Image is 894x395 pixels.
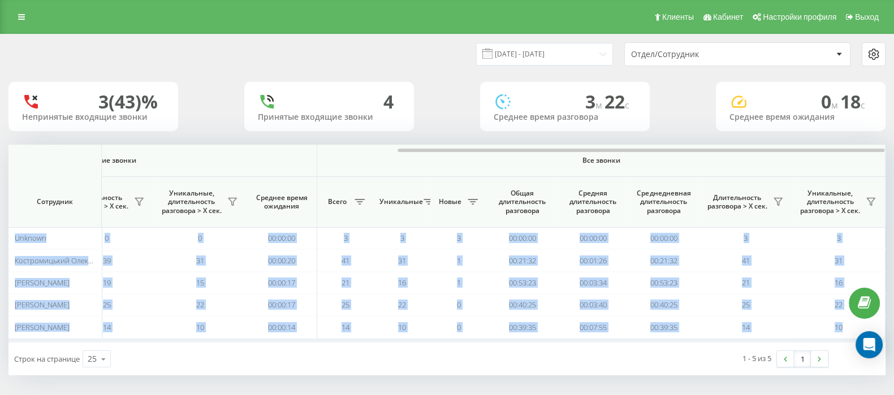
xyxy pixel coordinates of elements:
[835,255,843,266] span: 31
[457,255,461,266] span: 1
[15,322,70,332] span: [PERSON_NAME]
[98,91,158,112] div: 3 (43)%
[457,277,461,288] span: 1
[705,193,770,211] span: Длительность разговора > Х сек.
[585,89,604,114] span: 3
[351,156,852,165] span: Все звонки
[628,272,699,294] td: 00:53:23
[247,272,317,294] td: 00:00:17
[861,99,865,111] span: c
[196,255,204,266] span: 31
[383,91,394,112] div: 4
[436,197,464,206] span: Новые
[457,322,461,332] span: 0
[196,277,204,288] span: 15
[398,255,406,266] span: 31
[15,233,46,243] span: Unknown
[662,12,694,21] span: Клиенты
[835,277,843,288] span: 16
[742,255,750,266] span: 41
[835,322,843,332] span: 10
[495,189,549,215] span: Общая длительность разговора
[15,255,109,266] span: Костромицький Олександр
[558,227,628,249] td: 00:00:00
[637,189,690,215] span: Среднедневная длительность разговора
[742,353,771,364] div: 1 - 5 из 5
[763,12,836,21] span: Настройки профиля
[628,316,699,338] td: 00:39:35
[15,277,70,288] span: [PERSON_NAME]
[457,233,461,243] span: 3
[258,112,400,122] div: Принятые входящие звонки
[494,112,636,122] div: Среднее время разговора
[595,99,604,111] span: м
[798,189,862,215] span: Уникальные, длительность разговора > Х сек.
[742,322,750,332] span: 14
[831,99,840,111] span: м
[713,12,743,21] span: Кабинет
[342,322,349,332] span: 14
[398,322,406,332] span: 10
[247,294,317,316] td: 00:00:17
[855,12,879,21] span: Выход
[88,353,97,364] div: 25
[558,316,628,338] td: 00:07:55
[105,233,109,243] span: 0
[821,89,840,114] span: 0
[247,316,317,338] td: 00:00:14
[558,249,628,271] td: 00:01:26
[344,233,348,243] span: 3
[342,277,349,288] span: 21
[196,322,204,332] span: 10
[487,272,558,294] td: 00:53:23
[794,351,811,367] a: 1
[840,89,865,114] span: 18
[323,197,351,206] span: Всего
[558,272,628,294] td: 00:03:34
[742,299,750,310] span: 25
[198,233,202,243] span: 0
[628,227,699,249] td: 00:00:00
[15,299,70,310] span: [PERSON_NAME]
[457,299,461,310] span: 0
[342,299,349,310] span: 25
[744,233,748,243] span: 3
[103,322,111,332] span: 14
[398,277,406,288] span: 16
[729,112,872,122] div: Среднее время ожидания
[628,249,699,271] td: 00:21:32
[566,189,620,215] span: Средняя длительность разговора
[487,294,558,316] td: 00:40:25
[196,299,204,310] span: 22
[247,249,317,271] td: 00:00:20
[14,354,80,364] span: Строк на странице
[487,227,558,249] td: 00:00:00
[631,50,766,59] div: Отдел/Сотрудник
[628,294,699,316] td: 00:40:25
[625,99,629,111] span: c
[255,193,308,211] span: Среднее время ожидания
[103,299,111,310] span: 25
[103,277,111,288] span: 19
[835,299,843,310] span: 22
[487,249,558,271] td: 00:21:32
[837,233,841,243] span: 3
[400,233,404,243] span: 3
[742,277,750,288] span: 21
[398,299,406,310] span: 22
[856,331,883,358] div: Open Intercom Messenger
[22,112,165,122] div: Непринятые входящие звонки
[103,255,111,266] span: 39
[247,227,317,249] td: 00:00:00
[18,197,92,206] span: Сотрудник
[342,255,349,266] span: 41
[558,294,628,316] td: 00:03:40
[604,89,629,114] span: 22
[159,189,224,215] span: Уникальные, длительность разговора > Х сек.
[379,197,420,206] span: Уникальные
[487,316,558,338] td: 00:39:35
